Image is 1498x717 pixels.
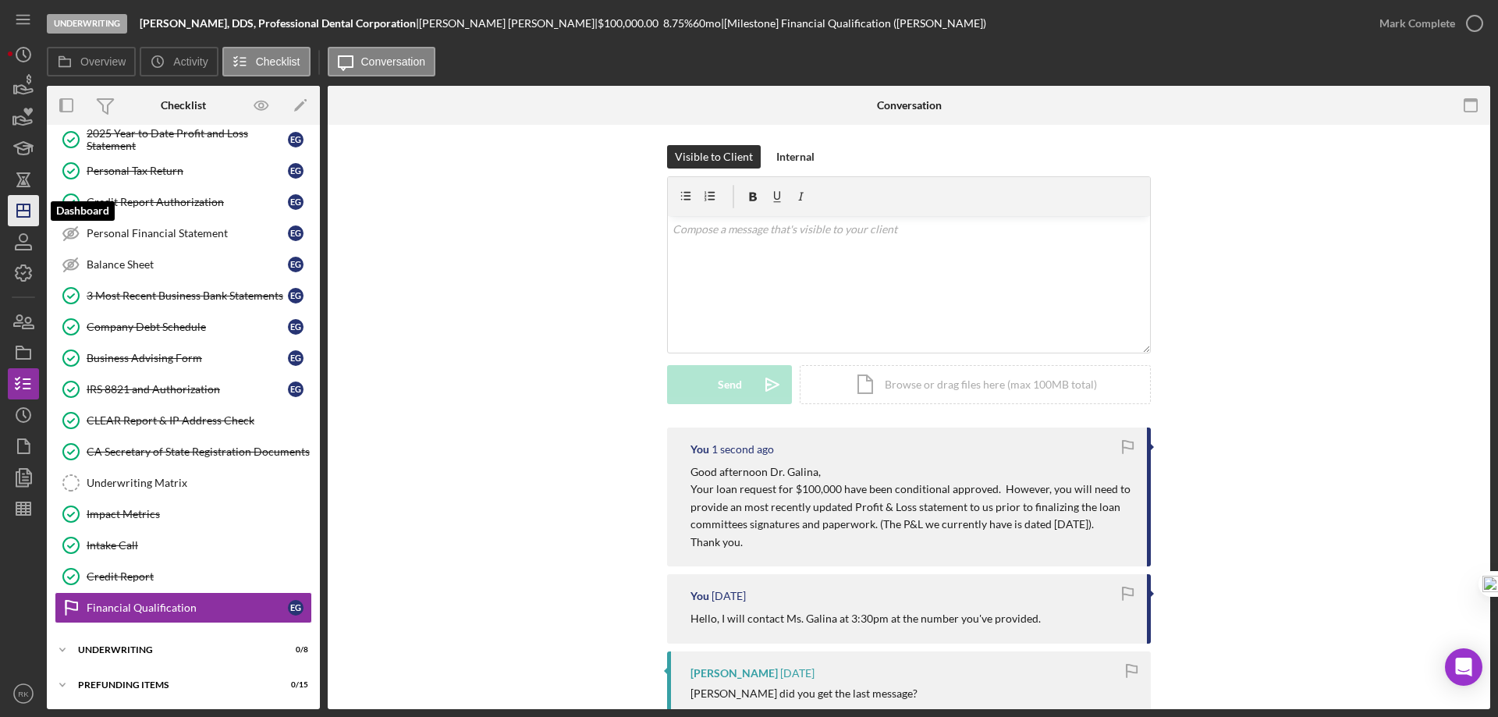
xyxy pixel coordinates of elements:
[140,16,416,30] b: [PERSON_NAME], DDS, Professional Dental Corporation
[55,280,312,311] a: 3 Most Recent Business Bank StatementsEG
[222,47,311,76] button: Checklist
[78,680,269,690] div: Prefunding Items
[47,47,136,76] button: Overview
[419,17,598,30] div: [PERSON_NAME] [PERSON_NAME] |
[288,163,304,179] div: E G
[690,687,918,700] div: [PERSON_NAME] did you get the last message?
[55,155,312,186] a: Personal Tax ReturnEG
[55,218,312,249] a: Personal Financial StatementEG
[55,311,312,343] a: Company Debt ScheduleEG
[690,463,1131,481] p: Good afternoon Dr. Galina,
[55,561,312,592] a: Credit Report
[87,383,288,396] div: IRS 8821 and Authorization
[675,145,753,169] div: Visible to Client
[87,289,288,302] div: 3 Most Recent Business Bank Statements
[78,645,269,655] div: Underwriting
[87,227,288,240] div: Personal Financial Statement
[87,414,311,427] div: CLEAR Report & IP Address Check
[87,258,288,271] div: Balance Sheet
[87,570,311,583] div: Credit Report
[288,319,304,335] div: E G
[87,127,288,152] div: 2025 Year to Date Profit and Loss Statement
[690,610,1041,627] p: Hello, I will contact Ms. Galina at 3:30pm at the number you've provided.
[87,602,288,614] div: Financial Qualification
[8,678,39,709] button: RK
[718,365,742,404] div: Send
[690,590,709,602] div: You
[288,382,304,397] div: E G
[87,321,288,333] div: Company Debt Schedule
[877,99,942,112] div: Conversation
[712,590,746,602] time: 2025-07-18 20:23
[47,14,127,34] div: Underwriting
[288,225,304,241] div: E G
[173,55,208,68] label: Activity
[780,667,815,680] time: 2025-07-18 20:22
[55,124,312,155] a: 2025 Year to Date Profit and Loss StatementEG
[288,194,304,210] div: E G
[55,249,312,280] a: Balance SheetEG
[712,443,774,456] time: 2025-08-15 22:51
[1445,648,1482,686] div: Open Intercom Messenger
[690,443,709,456] div: You
[140,47,218,76] button: Activity
[55,592,312,623] a: Financial QualificationEG
[18,690,29,698] text: RK
[55,343,312,374] a: Business Advising FormEG
[55,186,312,218] a: Credit Report AuthorizationEG
[721,17,986,30] div: | [Milestone] Financial Qualification ([PERSON_NAME])
[161,99,206,112] div: Checklist
[55,467,312,499] a: Underwriting Matrix
[1379,8,1455,39] div: Mark Complete
[288,288,304,303] div: E G
[776,145,815,169] div: Internal
[693,17,721,30] div: 60 mo
[87,477,311,489] div: Underwriting Matrix
[87,352,288,364] div: Business Advising Form
[80,55,126,68] label: Overview
[690,667,778,680] div: [PERSON_NAME]
[288,132,304,147] div: E G
[87,445,311,458] div: CA Secretary of State Registration Documents
[140,17,419,30] div: |
[361,55,426,68] label: Conversation
[690,534,1131,551] p: Thank you.
[280,645,308,655] div: 0 / 8
[87,539,311,552] div: Intake Call
[288,350,304,366] div: E G
[328,47,436,76] button: Conversation
[667,365,792,404] button: Send
[55,499,312,530] a: Impact Metrics
[288,600,304,616] div: E G
[598,17,663,30] div: $100,000.00
[690,481,1131,533] p: Your loan request for $100,000 have been conditional approved. However, you will need to provide ...
[288,257,304,272] div: E G
[55,405,312,436] a: CLEAR Report & IP Address Check
[769,145,822,169] button: Internal
[87,508,311,520] div: Impact Metrics
[55,530,312,561] a: Intake Call
[280,680,308,690] div: 0 / 15
[55,436,312,467] a: CA Secretary of State Registration Documents
[256,55,300,68] label: Checklist
[87,196,288,208] div: Credit Report Authorization
[663,17,693,30] div: 8.75 %
[87,165,288,177] div: Personal Tax Return
[667,145,761,169] button: Visible to Client
[55,374,312,405] a: IRS 8821 and AuthorizationEG
[1364,8,1490,39] button: Mark Complete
